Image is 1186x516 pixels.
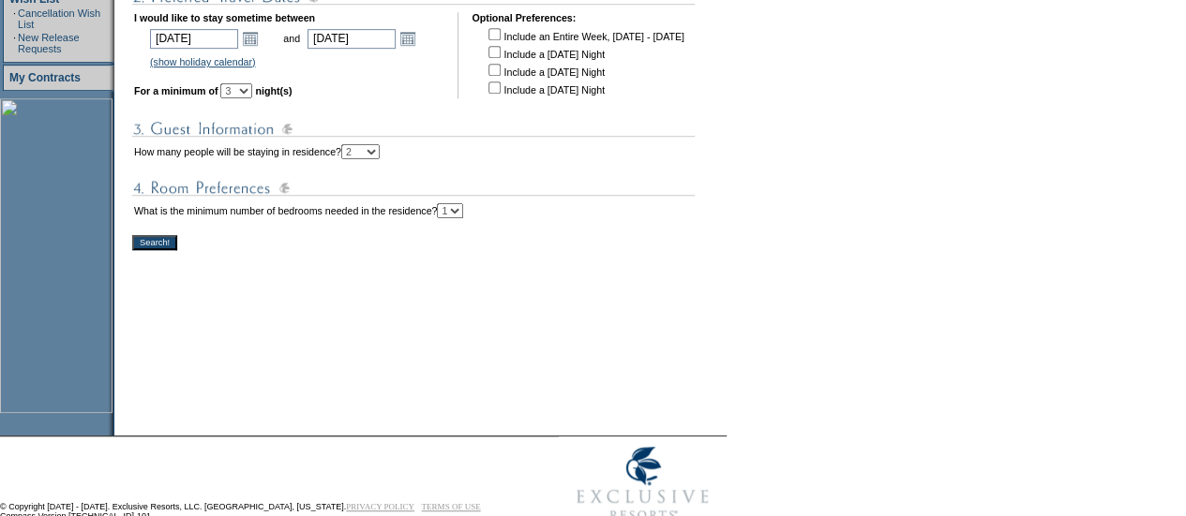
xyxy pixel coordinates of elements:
[280,25,303,52] td: and
[308,29,396,49] input: Date format: M/D/Y. Shortcut keys: [T] for Today. [UP] or [.] for Next Day. [DOWN] or [,] for Pre...
[134,203,463,218] td: What is the minimum number of bedrooms needed in the residence?
[422,502,481,511] a: TERMS OF USE
[398,28,418,49] a: Open the calendar popup.
[150,29,238,49] input: Date format: M/D/Y. Shortcut keys: [T] for Today. [UP] or [.] for Next Day. [DOWN] or [,] for Pre...
[485,25,683,96] td: Include an Entire Week, [DATE] - [DATE] Include a [DATE] Night Include a [DATE] Night Include a [...
[13,7,16,30] td: ·
[472,12,576,23] b: Optional Preferences:
[134,12,315,23] b: I would like to stay sometime between
[13,32,16,54] td: ·
[255,85,292,96] b: night(s)
[346,502,414,511] a: PRIVACY POLICY
[18,7,100,30] a: Cancellation Wish List
[18,32,79,54] a: New Release Requests
[150,56,256,67] a: (show holiday calendar)
[9,71,81,84] a: My Contracts
[240,28,261,49] a: Open the calendar popup.
[134,144,380,159] td: How many people will be staying in residence?
[132,235,177,250] input: Search!
[134,85,218,96] b: For a minimum of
